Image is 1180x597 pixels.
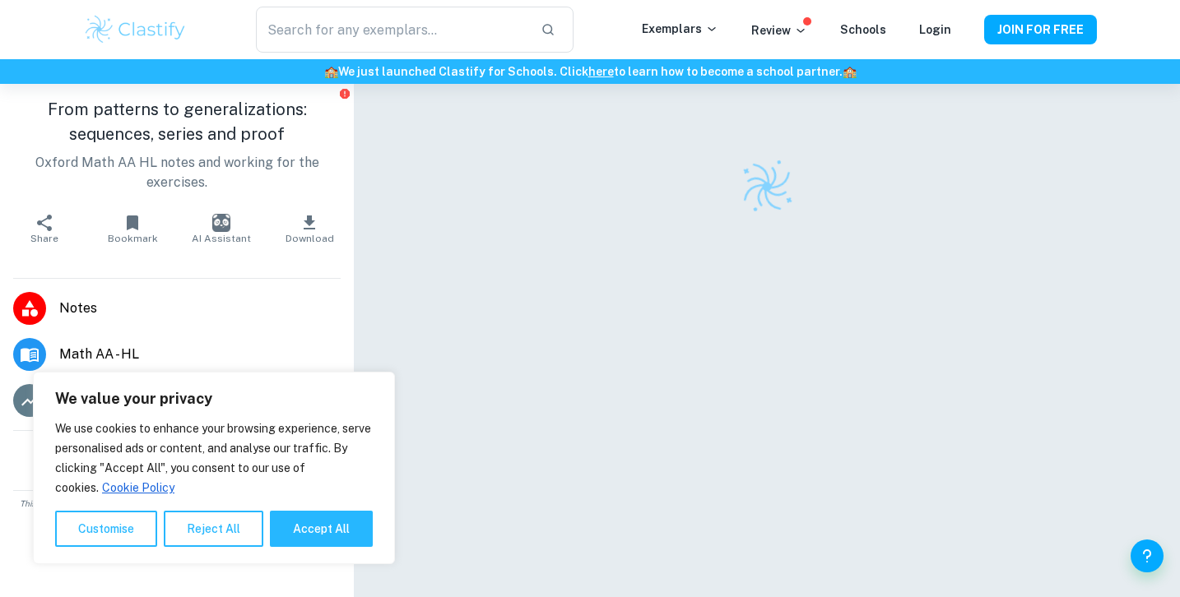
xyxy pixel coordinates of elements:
[89,206,178,252] button: Bookmark
[984,15,1097,44] button: JOIN FOR FREE
[7,497,347,522] span: This is an example of past student work. Do not copy or submit as your own. Use to understand the...
[270,511,373,547] button: Accept All
[55,511,157,547] button: Customise
[13,153,341,192] p: Oxford Math AA HL notes and working for the exercises.
[3,62,1177,81] h6: We just launched Clastify for Schools. Click to learn how to become a school partner.
[324,65,338,78] span: 🏫
[83,13,188,46] img: Clastify logo
[192,233,251,244] span: AI Assistant
[13,97,341,146] h1: From patterns to generalizations: sequences, series and proof
[642,20,718,38] p: Exemplars
[1131,539,1164,572] button: Help and Feedback
[266,206,355,252] button: Download
[59,298,341,318] span: Notes
[840,23,886,36] a: Schools
[338,87,351,99] button: Report issue
[919,23,951,36] a: Login
[588,65,614,78] a: here
[108,233,158,244] span: Bookmark
[30,233,58,244] span: Share
[212,214,230,232] img: AI Assistant
[59,345,341,364] span: Math AA - HL
[55,389,373,409] p: We value your privacy
[843,65,857,78] span: 🏫
[164,511,263,547] button: Reject All
[101,480,175,495] a: Cookie Policy
[732,151,802,222] img: Clastify logo
[256,7,527,53] input: Search for any exemplars...
[55,419,373,497] p: We use cookies to enhance your browsing experience, serve personalised ads or content, and analys...
[751,21,807,39] p: Review
[33,372,395,564] div: We value your privacy
[177,206,266,252] button: AI Assistant
[286,233,334,244] span: Download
